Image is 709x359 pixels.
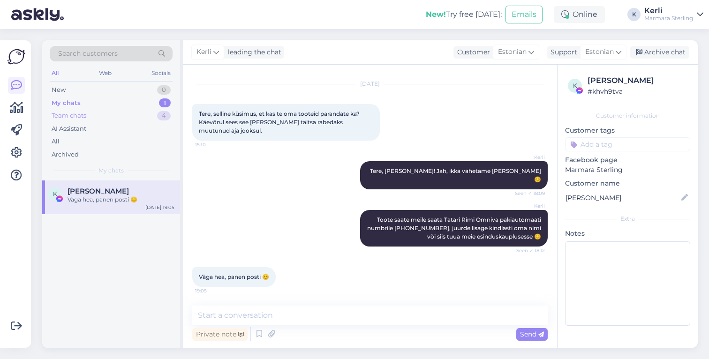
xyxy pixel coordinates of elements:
a: KerliMarmara Sterling [644,7,703,22]
div: Team chats [52,111,86,120]
span: Karen Frohberg [68,187,129,195]
div: Try free [DATE]: [426,9,502,20]
div: 1 [159,98,171,108]
div: AI Assistant [52,124,86,134]
span: Send [520,330,544,338]
input: Add a tag [565,137,690,151]
span: 15:10 [195,141,230,148]
span: Kerli [510,202,545,209]
div: All [50,67,60,79]
b: New! [426,10,446,19]
span: Väga hea, panen posti 😊 [199,273,269,280]
span: K [53,190,57,197]
div: Archive chat [630,46,689,59]
div: 0 [157,85,171,95]
span: Seen ✓ 18:09 [510,190,545,197]
div: # khvh9tva [588,86,687,97]
span: Toote saate meile saata Tatari Rimi Omniva pakiautomaati numbrile [PHONE_NUMBER], juurde lisage k... [367,216,543,240]
div: Marmara Sterling [644,15,693,22]
p: Facebook page [565,155,690,165]
div: 4 [157,111,171,120]
div: Customer [453,47,490,57]
button: Emails [505,6,543,23]
div: [PERSON_NAME] [588,75,687,86]
div: Väga hea, panen posti 😊 [68,195,174,204]
div: Kerli [644,7,693,15]
div: K [627,8,641,21]
div: Socials [150,67,173,79]
span: Estonian [498,47,527,57]
img: Askly Logo [8,48,25,66]
span: Estonian [585,47,614,57]
span: 19:05 [195,287,230,294]
div: Support [547,47,577,57]
span: Tere, [PERSON_NAME]! Jah, ikka vahetame [PERSON_NAME] ☺️ [370,167,543,183]
div: [DATE] 19:05 [145,204,174,211]
span: My chats [98,166,124,175]
div: Web [97,67,113,79]
p: Customer name [565,179,690,188]
input: Add name [566,193,679,203]
div: Customer information [565,112,690,120]
div: Archived [52,150,79,159]
div: leading the chat [224,47,281,57]
div: Online [554,6,605,23]
p: Marmara Sterling [565,165,690,175]
span: Tere, selline küsimus, et kas te oma tooteid parandate ka? Käevõrul sees see [PERSON_NAME] täitsa... [199,110,361,134]
div: Extra [565,215,690,223]
p: Notes [565,229,690,239]
span: Search customers [58,49,118,59]
p: Customer tags [565,126,690,135]
div: All [52,137,60,146]
span: Kerli [196,47,211,57]
span: Kerli [510,154,545,161]
span: k [573,82,577,89]
div: [DATE] [192,80,548,88]
div: My chats [52,98,81,108]
span: Seen ✓ 18:12 [510,247,545,254]
div: Private note [192,328,248,341]
div: New [52,85,66,95]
